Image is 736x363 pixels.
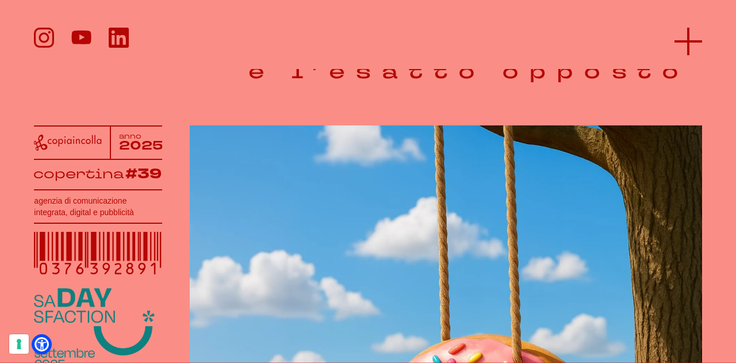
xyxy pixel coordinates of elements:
[119,137,163,154] tspan: 2025
[119,132,141,141] tspan: anno
[33,165,124,182] tspan: copertina
[125,165,162,184] tspan: #39
[34,337,49,351] a: Open Accessibility Menu
[9,334,29,354] button: Le tue preferenze relative al consenso per le tecnologie di tracciamento
[34,195,162,218] h1: agenzia di comunicazione integrata, digital e pubblicità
